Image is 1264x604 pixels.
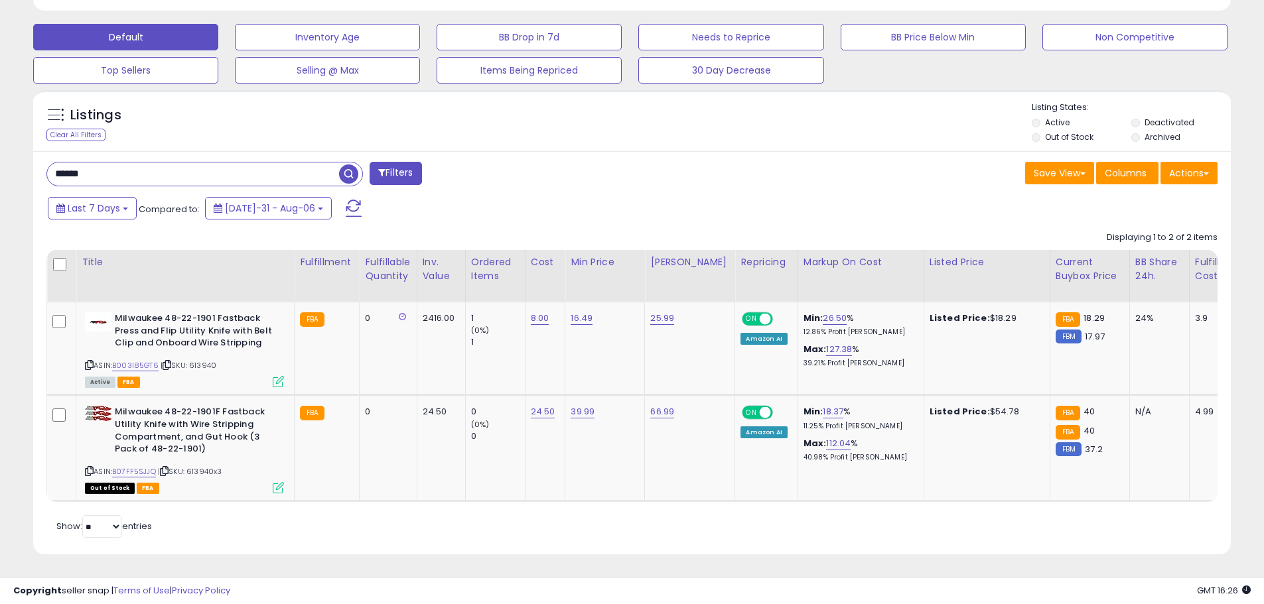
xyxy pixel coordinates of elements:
div: Min Price [571,255,639,269]
div: $18.29 [930,312,1040,324]
b: Milwaukee 48-22-1901F Fastback Utility Knife with Wire Stripping Compartment, and Gut Hook (3 Pac... [115,406,276,458]
th: The percentage added to the cost of goods (COGS) that forms the calculator for Min & Max prices. [798,250,924,302]
small: FBA [1056,312,1080,327]
div: 3.9 [1195,312,1241,324]
button: Selling @ Max [235,57,420,84]
div: Title [82,255,289,269]
a: 8.00 [531,312,549,325]
button: Last 7 Days [48,197,137,219]
label: Deactivated [1145,117,1194,128]
span: Compared to: [139,203,200,215]
div: Listed Price [930,255,1044,269]
a: Terms of Use [113,584,170,597]
div: Repricing [740,255,792,269]
span: 40 [1084,424,1095,437]
button: BB Price Below Min [841,24,1026,50]
div: Current Buybox Price [1056,255,1124,283]
label: Out of Stock [1045,131,1093,143]
div: Amazon AI [740,333,787,345]
span: [DATE]-31 - Aug-06 [225,202,315,215]
button: Non Competitive [1042,24,1228,50]
div: 1 [471,336,525,348]
p: 39.21% Profit [PERSON_NAME] [804,359,914,368]
a: 18.37 [823,405,843,418]
a: B07FF5SJJQ [112,466,156,477]
span: All listings that are currently out of stock and unavailable for purchase on Amazon [85,483,135,494]
div: % [804,406,914,430]
a: 112.04 [826,437,851,450]
div: BB Share 24h. [1135,255,1184,283]
div: [PERSON_NAME] [650,255,729,269]
label: Archived [1145,131,1180,143]
small: FBM [1056,330,1082,343]
a: Privacy Policy [172,584,230,597]
span: 2025-08-15 16:26 GMT [1197,584,1251,597]
p: 40.98% Profit [PERSON_NAME] [804,453,914,462]
div: Fulfillable Quantity [365,255,411,283]
a: B003I85GT6 [112,360,159,371]
button: Items Being Repriced [437,57,622,84]
div: Clear All Filters [46,129,105,141]
div: 0 [365,312,406,324]
small: (0%) [471,419,490,430]
span: FBA [117,377,140,388]
small: FBA [1056,406,1080,420]
p: 12.86% Profit [PERSON_NAME] [804,328,914,337]
b: Min: [804,312,823,324]
p: 11.25% Profit [PERSON_NAME] [804,422,914,431]
span: | SKU: 613940 [161,360,216,371]
div: 4.99 [1195,406,1241,418]
span: FBA [137,483,159,494]
div: Fulfillment [300,255,354,269]
b: Milwaukee 48-22-1901 Fastback Press and Flip Utility Knife with Belt Clip and Onboard Wire Stripping [115,312,276,353]
button: Filters [370,162,421,185]
span: | SKU: 613940x3 [158,466,222,477]
div: Ordered Items [471,255,520,283]
img: 21S4pAtrdVL._SL40_.jpg [85,312,111,332]
div: 2416.00 [423,312,455,324]
span: OFF [771,407,792,418]
b: Listed Price: [930,312,990,324]
div: ASIN: [85,406,284,492]
div: Cost [531,255,560,269]
small: FBA [300,312,324,327]
small: FBA [300,406,324,420]
span: Columns [1105,166,1147,180]
span: 17.97 [1085,330,1105,343]
span: ON [744,314,760,325]
div: $54.78 [930,406,1040,418]
small: FBA [1056,425,1080,440]
div: 1 [471,312,525,324]
button: BB Drop in 7d [437,24,622,50]
small: (0%) [471,325,490,335]
b: Listed Price: [930,405,990,418]
b: Max: [804,343,827,355]
button: Top Sellers [33,57,218,84]
div: 0 [365,406,406,418]
button: Needs to Reprice [638,24,823,50]
div: Amazon AI [740,426,787,438]
button: Inventory Age [235,24,420,50]
span: ON [744,407,760,418]
small: FBM [1056,442,1082,456]
strong: Copyright [13,584,62,597]
p: Listing States: [1032,101,1231,114]
div: N/A [1135,406,1179,418]
div: Inv. value [423,255,460,283]
div: % [804,312,914,337]
label: Active [1045,117,1070,128]
a: 127.38 [826,343,852,356]
div: 24% [1135,312,1179,324]
button: Default [33,24,218,50]
h5: Listings [70,106,121,125]
div: 0 [471,430,525,442]
span: All listings currently available for purchase on Amazon [85,377,115,388]
a: 39.99 [571,405,595,418]
span: Last 7 Days [68,202,120,215]
span: 37.2 [1085,443,1103,455]
div: Fulfillment Cost [1195,255,1246,283]
div: 24.50 [423,406,455,418]
div: Displaying 1 to 2 of 2 items [1107,231,1218,244]
button: Actions [1160,162,1218,184]
div: % [804,343,914,368]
